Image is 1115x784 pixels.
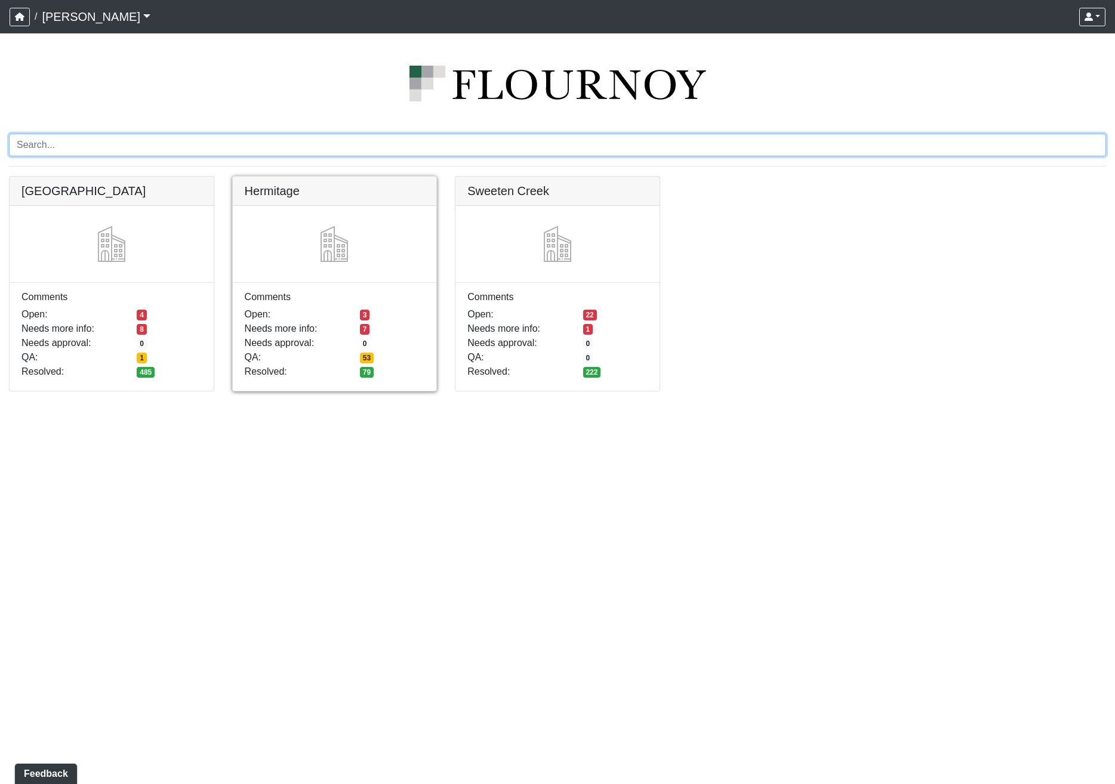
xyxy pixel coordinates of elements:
img: logo [9,66,1106,101]
iframe: Ybug feedback widget [9,760,79,784]
a: [PERSON_NAME] [42,5,150,29]
span: / [30,5,42,29]
input: Search [9,134,1106,156]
